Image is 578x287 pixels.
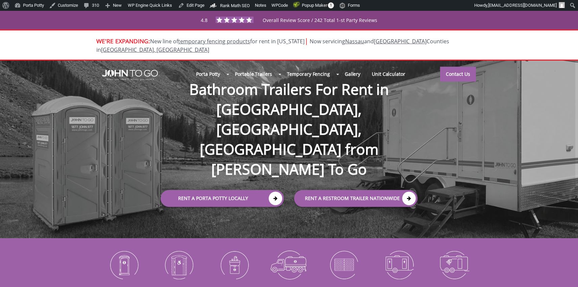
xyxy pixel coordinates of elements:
img: JOHN to go [102,70,158,81]
a: temporary fencing products [178,38,250,45]
img: Shower-Trailers-icon_N.png [432,247,477,282]
img: Portable-Toilets-icon_N.png [101,247,146,282]
a: Contact Us [440,67,476,82]
span: Now servicing and Counties in [96,38,449,53]
img: Temporary-Fencing-cion_N.png [321,247,366,282]
a: Nassau [345,38,364,45]
span: Rank Math SEO [220,3,250,8]
a: [GEOGRAPHIC_DATA], [GEOGRAPHIC_DATA] [101,46,209,53]
img: Portable-Sinks-icon_N.png [212,247,257,282]
a: Unit Calculator [366,67,411,81]
span: | [305,36,308,45]
a: Porta Potty [190,67,226,81]
button: Live Chat [551,260,578,287]
a: Portable Trailers [229,67,278,81]
span: [EMAIL_ADDRESS][DOMAIN_NAME] [488,3,557,8]
a: Temporary Fencing [281,67,336,81]
img: Waste-Services-icon_N.png [267,247,312,282]
a: rent a RESTROOM TRAILER Nationwide [294,190,417,207]
a: Rent a Porta Potty Locally [161,190,284,207]
span: 1 [328,2,334,8]
span: 4.8 [201,17,208,23]
span: WE'RE EXPANDING: [96,37,150,45]
a: [GEOGRAPHIC_DATA] [374,38,427,45]
h1: Bathroom Trailers For Rent in [GEOGRAPHIC_DATA], [GEOGRAPHIC_DATA], [GEOGRAPHIC_DATA] from [PERSO... [154,58,424,179]
img: Restroom-Trailers-icon_N.png [377,247,422,282]
img: ADA-Accessible-Units-icon_N.png [156,247,201,282]
span: New line of for rent in [US_STATE] [96,38,449,53]
a: Gallery [339,67,366,81]
span: Overall Review Score / 242 Total 1-st Party Reviews [263,17,377,37]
